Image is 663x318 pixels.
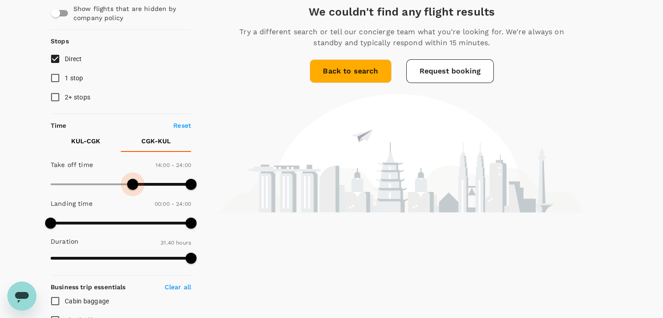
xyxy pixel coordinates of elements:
[65,74,83,82] span: 1 stop
[173,121,191,130] p: Reset
[219,94,584,213] img: no-flight-found
[51,199,93,208] p: Landing time
[73,4,185,22] p: Show flights that are hidden by company policy
[155,201,191,207] span: 00:00 - 24:00
[141,136,171,146] p: CGK - KUL
[7,282,36,311] iframe: Button to launch messaging window
[228,5,575,19] h5: We couldn't find any flight results
[155,162,191,168] span: 14:00 - 24:00
[406,59,494,83] button: Request booking
[161,240,191,246] span: 31.40 hours
[51,37,69,45] strong: Stops
[51,283,126,291] strong: Business trip essentials
[165,282,191,292] p: Clear all
[310,59,391,83] a: Back to search
[71,136,100,146] p: KUL - CGK
[228,26,575,48] p: Try a different search or tell our concierge team what you're looking for. We're always on standb...
[51,121,67,130] p: Time
[65,55,82,63] span: Direct
[51,160,93,169] p: Take off time
[65,297,109,305] span: Cabin baggage
[51,237,78,246] p: Duration
[65,94,90,101] span: 2+ stops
